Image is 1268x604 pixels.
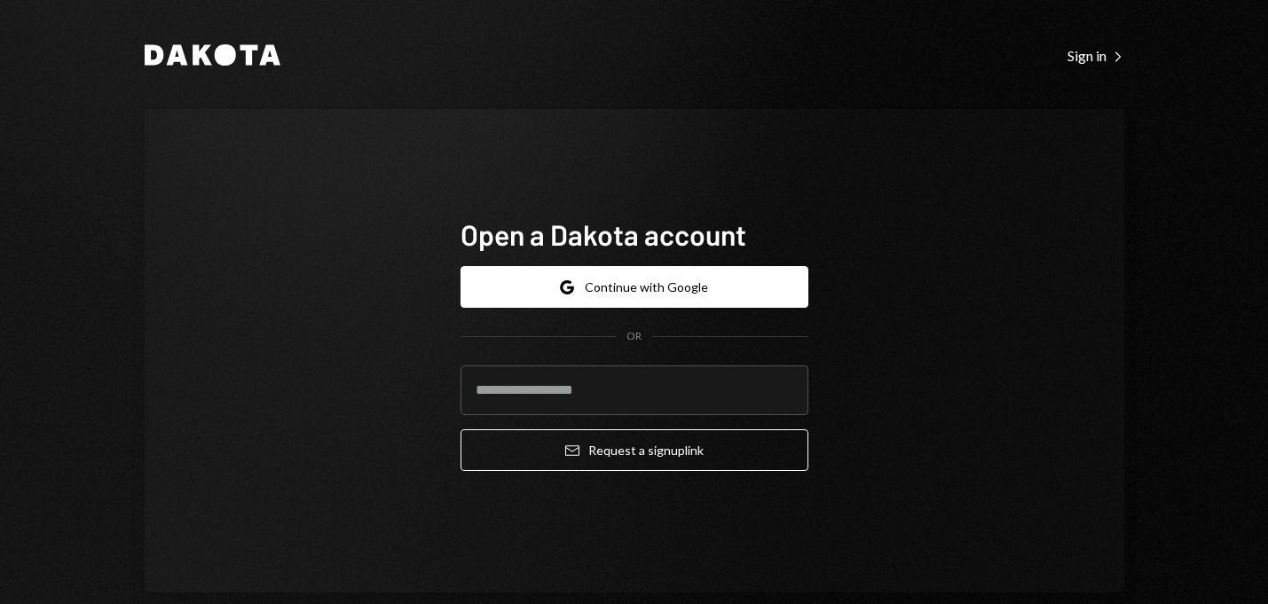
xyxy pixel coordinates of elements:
div: OR [626,329,642,344]
button: Continue with Google [461,266,808,308]
button: Request a signuplink [461,429,808,471]
a: Sign in [1067,45,1124,65]
h1: Open a Dakota account [461,216,808,252]
div: Sign in [1067,47,1124,65]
